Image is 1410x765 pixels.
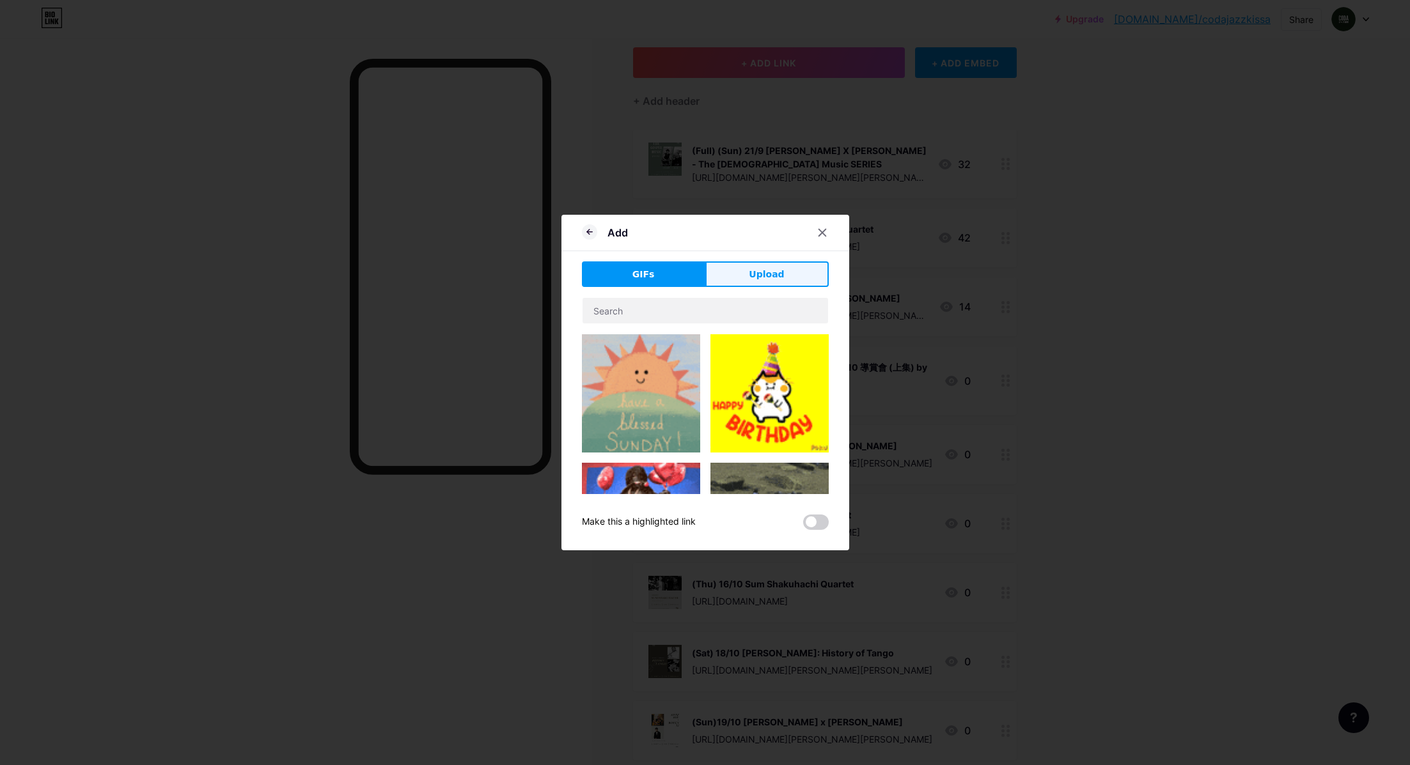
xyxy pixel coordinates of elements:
[705,261,829,287] button: Upload
[632,268,655,281] span: GIFs
[582,514,696,530] div: Make this a highlighted link
[582,261,705,287] button: GIFs
[710,334,829,452] img: Gihpy
[582,334,700,452] img: Gihpy
[607,225,628,240] div: Add
[583,298,828,323] input: Search
[582,463,700,553] img: Gihpy
[710,463,829,529] img: Gihpy
[749,268,784,281] span: Upload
